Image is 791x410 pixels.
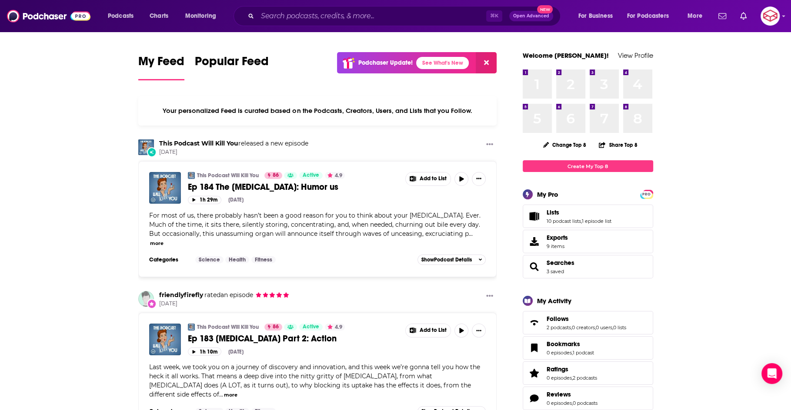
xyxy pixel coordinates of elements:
a: Show notifications dropdown [737,9,750,23]
img: Podchaser - Follow, Share and Rate Podcasts [7,8,90,24]
span: Searches [523,255,653,278]
div: Search podcasts, credits, & more... [242,6,569,26]
span: Reviews [547,390,571,398]
span: New [537,5,553,13]
span: rated [204,291,220,299]
button: open menu [572,9,624,23]
a: Show notifications dropdown [715,9,730,23]
a: Searches [547,259,574,267]
span: Podcasts [108,10,134,22]
button: Show More Button [472,172,486,186]
input: Search podcasts, credits, & more... [257,9,486,23]
a: friendlyfirefly [159,291,203,299]
a: Ratings [526,367,543,379]
span: Active [303,171,319,180]
img: This Podcast Will Kill You [138,139,154,155]
a: 0 episodes [547,350,572,356]
span: More [688,10,702,22]
a: 2 podcasts [547,324,571,331]
span: 86 [273,323,279,331]
a: 86 [264,172,282,179]
a: 0 creators [572,324,595,331]
a: Bookmarks [547,340,594,348]
a: Active [299,172,323,179]
img: User Profile [761,7,780,26]
span: , [572,350,573,356]
a: 3 saved [547,268,564,274]
span: Open Advanced [513,14,549,18]
button: Show More Button [483,291,497,302]
button: Share Top 8 [598,136,637,153]
span: Popular Feed [195,54,269,74]
a: Exports [523,230,653,253]
a: Bookmarks [526,342,543,354]
a: 1 episode list [582,218,611,224]
div: [DATE] [228,197,244,203]
a: My Feed [138,54,184,80]
img: Ep 184 The Gallbladder: Humor us [149,172,181,204]
a: Reviews [547,390,597,398]
span: Add to List [420,327,447,334]
button: 4.9 [325,172,345,179]
img: This Podcast Will Kill You [188,324,195,331]
span: Monitoring [185,10,216,22]
a: Lists [547,208,611,216]
span: Reviews [523,387,653,410]
div: New Episode [147,147,157,157]
span: friendlyfirefly's Rating: 5 out of 5 [255,292,289,298]
span: Bookmarks [547,340,580,348]
div: [DATE] [228,349,244,355]
span: an episode [203,291,253,299]
div: My Activity [537,297,571,305]
span: , [572,375,573,381]
a: Fitness [251,256,276,263]
button: Show More Button [406,172,451,185]
button: Show More Button [472,324,486,337]
a: Create My Top 8 [523,160,653,172]
button: open menu [621,9,681,23]
a: Science [195,256,224,263]
button: 1h 29m [188,196,221,204]
a: This Podcast Will Kill You [159,139,238,147]
span: 86 [273,171,279,180]
a: See What's New [416,57,469,69]
span: [DATE] [159,149,308,156]
h3: Categories [149,256,188,263]
span: Bookmarks [523,336,653,360]
span: Add to List [420,175,447,182]
span: , [571,324,572,331]
a: PRO [641,191,652,197]
img: This Podcast Will Kill You [188,172,195,179]
a: Ep 183 SSRIs Part 2: Action [149,324,181,355]
span: Show Podcast Details [421,257,472,263]
span: Exports [547,234,568,241]
a: Follows [547,315,626,323]
a: 2 podcasts [573,375,597,381]
div: New Rating [147,299,157,308]
span: Ratings [523,361,653,385]
span: Ep 183 [MEDICAL_DATA] Part 2: Action [188,333,337,344]
button: open menu [102,9,145,23]
a: 0 episodes [547,400,572,406]
a: This Podcast Will Kill You [197,324,259,331]
span: , [581,218,582,224]
a: This Podcast Will Kill You [197,172,259,179]
a: Popular Feed [195,54,269,80]
button: Change Top 8 [538,139,592,150]
span: Ratings [547,365,568,373]
p: Podchaser Update! [358,59,413,66]
button: open menu [681,9,713,23]
span: PRO [641,191,652,198]
span: Logged in as callista [761,7,780,26]
a: Health [225,256,249,263]
span: Active [303,323,319,331]
div: Open Intercom Messenger [761,363,782,384]
a: 0 episodes [547,375,572,381]
a: friendlyfirefly [138,291,154,307]
span: [DATE] [159,300,290,307]
button: Open AdvancedNew [509,11,553,21]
